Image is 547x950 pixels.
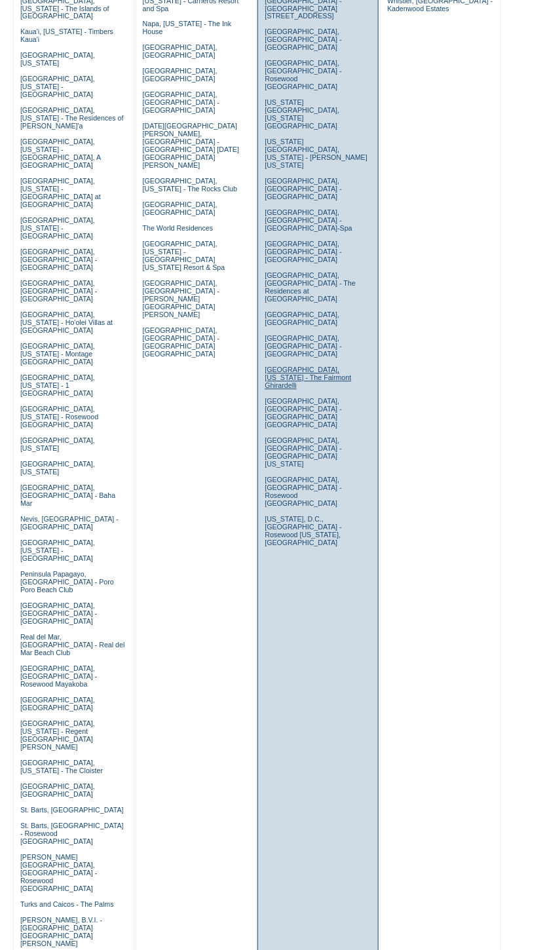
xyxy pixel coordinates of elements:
a: [GEOGRAPHIC_DATA], [GEOGRAPHIC_DATA] [143,67,217,83]
a: [GEOGRAPHIC_DATA], [GEOGRAPHIC_DATA] - Rosewood Mayakoba [20,665,97,689]
a: [US_STATE], D.C., [GEOGRAPHIC_DATA] - Rosewood [US_STATE], [GEOGRAPHIC_DATA] [265,516,341,547]
a: Kaua'i, [US_STATE] - Timbers Kaua'i [20,28,113,44]
a: [GEOGRAPHIC_DATA], [US_STATE] - [GEOGRAPHIC_DATA] at [GEOGRAPHIC_DATA] [20,178,101,209]
a: [GEOGRAPHIC_DATA], [US_STATE] - Regent [GEOGRAPHIC_DATA][PERSON_NAME] [20,720,95,751]
a: [GEOGRAPHIC_DATA], [GEOGRAPHIC_DATA] - [GEOGRAPHIC_DATA] [GEOGRAPHIC_DATA] [143,327,219,358]
a: Turks and Caicos - The Palms [20,901,114,909]
a: [PERSON_NAME], B.V.I. - [GEOGRAPHIC_DATA] [GEOGRAPHIC_DATA][PERSON_NAME] [20,917,102,948]
a: [GEOGRAPHIC_DATA], [GEOGRAPHIC_DATA] - Baha Mar [20,484,115,508]
a: [GEOGRAPHIC_DATA], [US_STATE] [20,52,95,67]
a: [GEOGRAPHIC_DATA], [GEOGRAPHIC_DATA] - [GEOGRAPHIC_DATA] [20,248,97,272]
a: [GEOGRAPHIC_DATA], [GEOGRAPHIC_DATA] - The Residences at [GEOGRAPHIC_DATA] [265,272,356,303]
a: [GEOGRAPHIC_DATA], [US_STATE] - The Fairmont Ghirardelli [265,366,351,390]
a: [GEOGRAPHIC_DATA], [US_STATE] - [GEOGRAPHIC_DATA] [US_STATE] Resort & Spa [143,240,225,272]
a: [GEOGRAPHIC_DATA], [US_STATE] - The Rocks Club [143,178,238,193]
a: [GEOGRAPHIC_DATA], [US_STATE] - [GEOGRAPHIC_DATA] [20,539,95,563]
a: [GEOGRAPHIC_DATA], [GEOGRAPHIC_DATA] [265,311,339,327]
a: [GEOGRAPHIC_DATA], [GEOGRAPHIC_DATA] - [GEOGRAPHIC_DATA] [265,240,341,264]
a: [GEOGRAPHIC_DATA], [GEOGRAPHIC_DATA] - [GEOGRAPHIC_DATA] [US_STATE] [265,437,341,468]
a: [GEOGRAPHIC_DATA], [GEOGRAPHIC_DATA] - [GEOGRAPHIC_DATA]-Spa [265,209,352,233]
a: [GEOGRAPHIC_DATA], [US_STATE] - [GEOGRAPHIC_DATA], A [GEOGRAPHIC_DATA] [20,138,101,170]
a: St. Barts, [GEOGRAPHIC_DATA] [20,807,124,814]
a: [GEOGRAPHIC_DATA], [GEOGRAPHIC_DATA] - [GEOGRAPHIC_DATA] [GEOGRAPHIC_DATA] [265,398,341,429]
a: [US_STATE][GEOGRAPHIC_DATA], [US_STATE][GEOGRAPHIC_DATA] [265,99,339,130]
a: [GEOGRAPHIC_DATA], [GEOGRAPHIC_DATA] - [GEOGRAPHIC_DATA] [265,335,341,358]
a: [GEOGRAPHIC_DATA], [US_STATE] - The Cloister [20,759,103,775]
a: [GEOGRAPHIC_DATA], [US_STATE] [20,461,95,476]
a: [GEOGRAPHIC_DATA], [GEOGRAPHIC_DATA] - Rosewood [GEOGRAPHIC_DATA] [265,60,341,91]
a: [GEOGRAPHIC_DATA], [US_STATE] - [GEOGRAPHIC_DATA] [20,75,95,99]
a: [US_STATE][GEOGRAPHIC_DATA], [US_STATE] - [PERSON_NAME] [US_STATE] [265,138,368,170]
a: [GEOGRAPHIC_DATA], [US_STATE] - Rosewood [GEOGRAPHIC_DATA] [20,406,98,429]
a: [GEOGRAPHIC_DATA], [US_STATE] [20,437,95,453]
a: [GEOGRAPHIC_DATA], [GEOGRAPHIC_DATA] [20,696,95,712]
a: [PERSON_NAME][GEOGRAPHIC_DATA], [GEOGRAPHIC_DATA] - Rosewood [GEOGRAPHIC_DATA] [20,854,97,893]
a: [GEOGRAPHIC_DATA], [US_STATE] - Ho'olei Villas at [GEOGRAPHIC_DATA] [20,311,113,335]
a: [GEOGRAPHIC_DATA], [US_STATE] - Montage [GEOGRAPHIC_DATA] [20,343,95,366]
a: [GEOGRAPHIC_DATA], [US_STATE] - 1 [GEOGRAPHIC_DATA] [20,374,95,398]
a: Peninsula Papagayo, [GEOGRAPHIC_DATA] - Poro Poro Beach Club [20,571,114,594]
a: [GEOGRAPHIC_DATA], [GEOGRAPHIC_DATA] [20,783,95,799]
a: The World Residences [143,225,214,233]
a: [GEOGRAPHIC_DATA], [GEOGRAPHIC_DATA] [143,201,217,217]
a: Real del Mar, [GEOGRAPHIC_DATA] - Real del Mar Beach Club [20,634,125,657]
a: [DATE][GEOGRAPHIC_DATA][PERSON_NAME], [GEOGRAPHIC_DATA] - [GEOGRAPHIC_DATA] [DATE][GEOGRAPHIC_DAT... [143,123,239,170]
a: [GEOGRAPHIC_DATA], [GEOGRAPHIC_DATA] - [GEOGRAPHIC_DATA] [20,602,97,626]
a: [GEOGRAPHIC_DATA], [US_STATE] - The Residences of [PERSON_NAME]'a [20,107,124,130]
a: St. Barts, [GEOGRAPHIC_DATA] - Rosewood [GEOGRAPHIC_DATA] [20,822,124,846]
a: [GEOGRAPHIC_DATA], [GEOGRAPHIC_DATA] [143,44,217,60]
a: [GEOGRAPHIC_DATA], [GEOGRAPHIC_DATA] - [GEOGRAPHIC_DATA] [265,178,341,201]
a: Napa, [US_STATE] - The Ink House [143,20,232,36]
a: [GEOGRAPHIC_DATA], [GEOGRAPHIC_DATA] - [PERSON_NAME][GEOGRAPHIC_DATA][PERSON_NAME] [143,280,219,319]
a: Nevis, [GEOGRAPHIC_DATA] - [GEOGRAPHIC_DATA] [20,516,119,531]
a: [GEOGRAPHIC_DATA], [US_STATE] - [GEOGRAPHIC_DATA] [20,217,95,240]
a: [GEOGRAPHIC_DATA], [GEOGRAPHIC_DATA] - [GEOGRAPHIC_DATA] [20,280,97,303]
a: [GEOGRAPHIC_DATA], [GEOGRAPHIC_DATA] - [GEOGRAPHIC_DATA] [143,91,219,115]
a: [GEOGRAPHIC_DATA], [GEOGRAPHIC_DATA] - Rosewood [GEOGRAPHIC_DATA] [265,476,341,508]
a: [GEOGRAPHIC_DATA], [GEOGRAPHIC_DATA] - [GEOGRAPHIC_DATA] [265,28,341,52]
